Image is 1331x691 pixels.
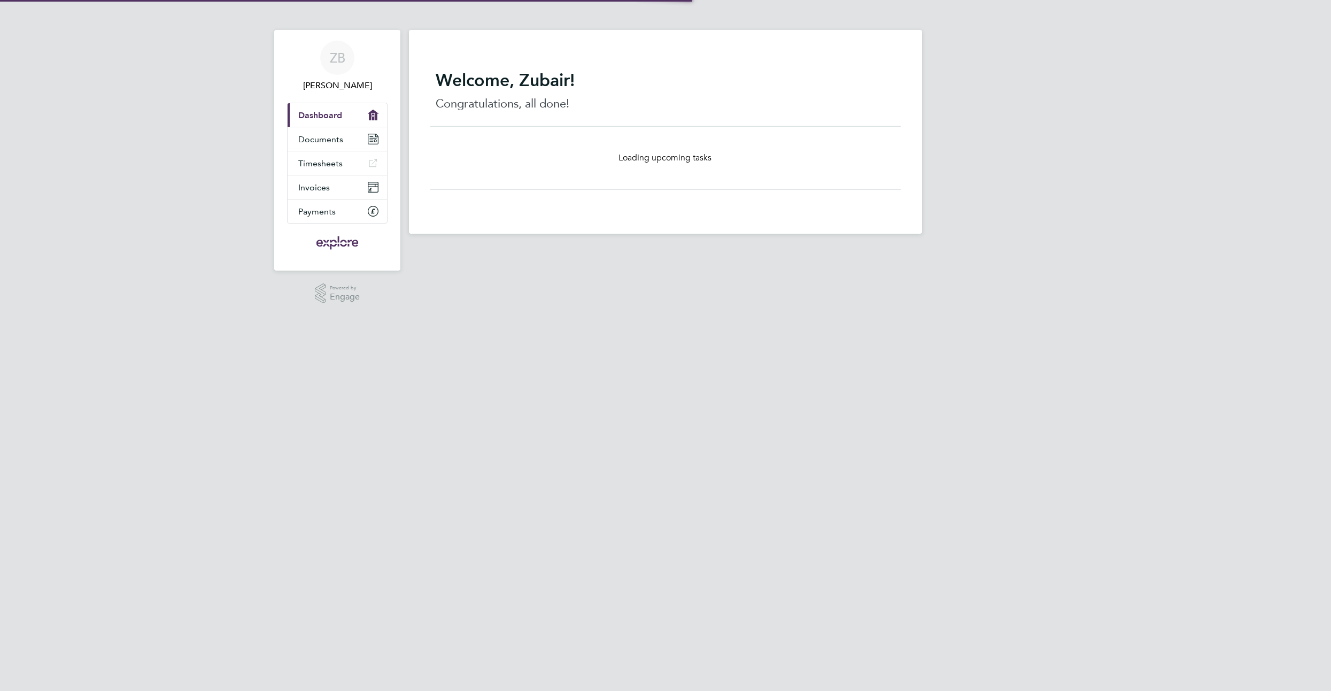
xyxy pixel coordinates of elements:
span: Engage [330,293,360,302]
a: ZB[PERSON_NAME] [287,41,388,92]
span: Powered by [330,283,360,293]
span: Zubair Baqai [287,79,388,92]
span: Timesheets [298,158,343,168]
a: Go to home page [287,234,388,251]
span: Invoices [298,182,330,193]
a: Powered byEngage [315,283,360,304]
span: ZB [330,51,345,65]
a: Payments [288,199,387,223]
a: Timesheets [288,151,387,175]
a: Invoices [288,175,387,199]
span: Payments [298,206,336,217]
p: Congratulations, all done! [436,95,895,112]
span: Dashboard [298,110,342,120]
a: Dashboard [288,103,387,127]
span: Documents [298,134,343,144]
img: exploregroup-logo-retina.png [315,234,360,251]
h2: Welcome, Zubair! [436,70,895,91]
nav: Main navigation [274,30,400,271]
a: Documents [288,127,387,151]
